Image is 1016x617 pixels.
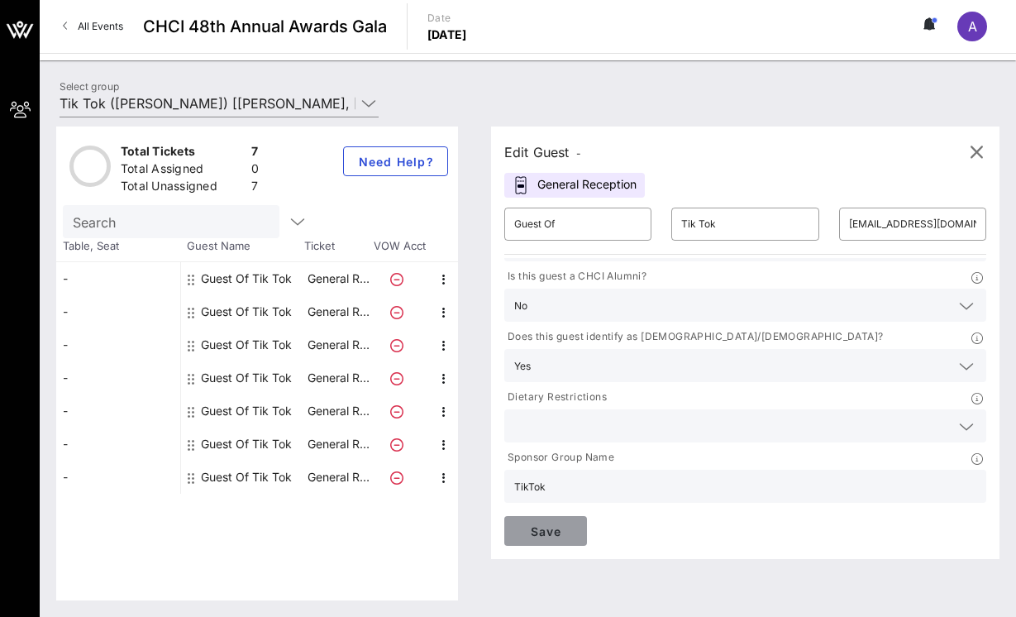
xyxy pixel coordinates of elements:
span: A [968,18,977,35]
p: General R… [305,295,371,328]
p: Sponsor Group Name [504,449,614,466]
div: Total Assigned [121,160,245,181]
div: Guest Of Tik Tok [201,262,292,295]
p: General R… [305,428,371,461]
span: Need Help? [357,155,434,169]
span: Guest Name [180,238,304,255]
p: Does this guest identify as [DEMOGRAPHIC_DATA]/[DEMOGRAPHIC_DATA]? [504,328,883,346]
div: - [56,461,180,494]
div: No [504,289,986,322]
p: General R… [305,262,371,295]
span: Save [518,524,574,538]
div: Guest Of Tik Tok [201,328,292,361]
div: Total Unassigned [121,178,245,198]
p: Date [427,10,467,26]
span: CHCI 48th Annual Awards Gala [143,14,387,39]
p: Dietary Restrictions [504,389,607,406]
div: 7 [251,143,259,164]
button: Save [504,516,587,546]
div: - [56,428,180,461]
div: - [56,361,180,395]
input: Email* [849,211,976,237]
span: VOW Acct [370,238,428,255]
div: Yes [504,349,986,382]
a: All Events [53,13,133,40]
div: 0 [251,160,259,181]
span: All Events [78,20,123,32]
button: Need Help? [343,146,448,176]
span: Table, Seat [56,238,180,255]
div: Total Tickets [121,143,245,164]
div: Yes [514,361,531,372]
div: - [56,295,180,328]
p: General R… [305,461,371,494]
div: Guest Of Tik Tok [201,295,292,328]
span: - [576,147,581,160]
p: General R… [305,328,371,361]
div: - [56,328,180,361]
div: Guest Of Tik Tok [201,361,292,395]
div: Guest Of Tik Tok [201,428,292,461]
div: A [957,12,987,41]
label: Select group [60,80,119,93]
div: - [56,262,180,295]
div: Guest Of Tik Tok [201,461,292,494]
div: No [514,300,527,312]
span: Ticket [304,238,370,255]
input: First Name* [514,211,642,237]
div: Edit Guest [504,141,581,164]
p: General R… [305,395,371,428]
div: - [56,395,180,428]
div: General Reception [504,173,645,198]
p: General R… [305,361,371,395]
p: [DATE] [427,26,467,43]
div: 7 [251,178,259,198]
p: Is this guest a CHCI Alumni? [504,268,646,285]
div: Guest Of Tik Tok [201,395,292,428]
input: Last Name* [681,211,809,237]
